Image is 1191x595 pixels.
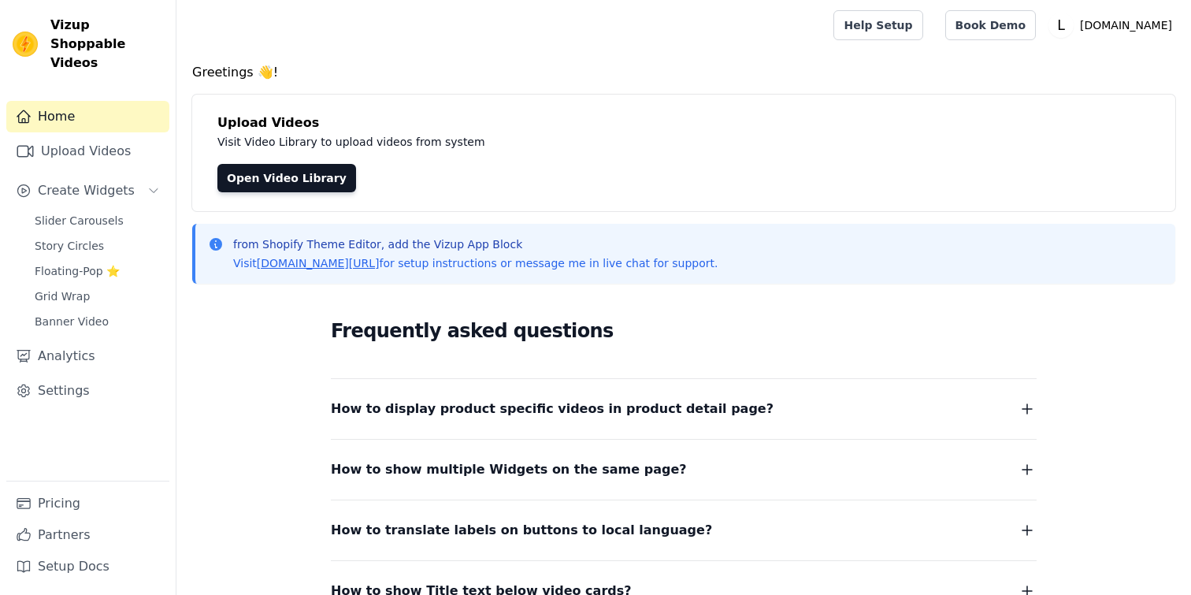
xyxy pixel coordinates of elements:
button: How to show multiple Widgets on the same page? [331,459,1037,481]
p: Visit for setup instructions or message me in live chat for support. [233,255,718,271]
span: How to display product specific videos in product detail page? [331,398,774,420]
span: Vizup Shoppable Videos [50,16,163,73]
a: [DOMAIN_NAME][URL] [257,257,380,270]
button: Create Widgets [6,175,169,206]
span: How to translate labels on buttons to local language? [331,519,712,541]
a: Upload Videos [6,136,169,167]
a: Pricing [6,488,169,519]
button: How to display product specific videos in product detail page? [331,398,1037,420]
img: Vizup [13,32,38,57]
h4: Upload Videos [217,113,1150,132]
a: Grid Wrap [25,285,169,307]
a: Settings [6,375,169,407]
h4: Greetings 👋! [192,63,1175,82]
button: L [DOMAIN_NAME] [1048,11,1178,39]
span: Floating-Pop ⭐ [35,263,120,279]
span: Slider Carousels [35,213,124,229]
span: Story Circles [35,238,104,254]
a: Banner Video [25,311,169,333]
span: Grid Wrap [35,288,90,304]
text: L [1057,17,1065,33]
h2: Frequently asked questions [331,315,1037,347]
a: Book Demo [945,10,1036,40]
p: [DOMAIN_NAME] [1074,11,1178,39]
span: Banner Video [35,314,109,329]
a: Partners [6,519,169,551]
span: Create Widgets [38,181,135,200]
a: Home [6,101,169,132]
a: Story Circles [25,235,169,257]
a: Floating-Pop ⭐ [25,260,169,282]
p: from Shopify Theme Editor, add the Vizup App Block [233,236,718,252]
a: Help Setup [833,10,922,40]
p: Visit Video Library to upload videos from system [217,132,923,151]
a: Setup Docs [6,551,169,582]
a: Slider Carousels [25,210,169,232]
a: Analytics [6,340,169,372]
a: Open Video Library [217,164,356,192]
span: How to show multiple Widgets on the same page? [331,459,687,481]
button: How to translate labels on buttons to local language? [331,519,1037,541]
